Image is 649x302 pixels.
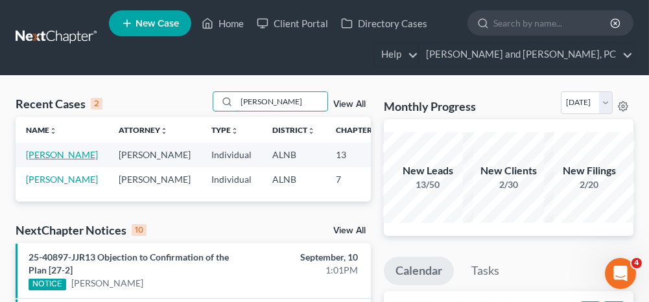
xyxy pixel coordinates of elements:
td: 13 [325,143,390,167]
div: NOTICE [29,279,66,290]
a: Districtunfold_more [272,125,315,135]
a: [PERSON_NAME] and [PERSON_NAME], PC [419,43,633,66]
a: [PERSON_NAME] [26,149,98,160]
a: View All [333,100,366,109]
a: 25-40897-JJR13 Objection to Confirmation of the Plan [27-2] [29,251,229,275]
a: Attorneyunfold_more [119,125,168,135]
a: Directory Cases [335,12,434,35]
a: Calendar [384,257,454,285]
td: 7 [325,167,390,191]
div: New Leads [383,163,473,178]
div: Recent Cases [16,96,102,111]
a: Tasks [460,257,511,285]
div: New Clients [463,163,554,178]
a: Help [375,43,418,66]
i: unfold_more [49,127,57,135]
td: ALNB [262,143,325,167]
div: New Filings [544,163,635,178]
div: September, 10 [257,251,358,264]
a: [PERSON_NAME] [71,277,143,290]
td: ALNB [262,167,325,191]
i: unfold_more [231,127,239,135]
a: Nameunfold_more [26,125,57,135]
td: [PERSON_NAME] [108,167,201,191]
div: 13/50 [383,178,473,191]
div: NextChapter Notices [16,222,147,238]
a: Typeunfold_more [211,125,239,135]
i: unfold_more [160,127,168,135]
input: Search by name... [493,11,612,35]
iframe: Intercom live chat [605,258,636,289]
div: 2 [91,98,102,110]
a: View All [333,226,366,235]
div: 2/20 [544,178,635,191]
input: Search by name... [237,92,327,111]
td: [PERSON_NAME] [108,143,201,167]
span: New Case [136,19,179,29]
a: Chapterunfold_more [336,125,380,135]
div: 10 [132,224,147,236]
div: 2/30 [463,178,554,191]
a: Home [195,12,250,35]
a: Client Portal [250,12,335,35]
span: 4 [631,258,642,268]
h3: Monthly Progress [384,99,476,114]
i: unfold_more [307,127,315,135]
div: 1:01PM [257,264,358,277]
a: [PERSON_NAME] [26,174,98,185]
td: Individual [201,167,262,191]
td: Individual [201,143,262,167]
